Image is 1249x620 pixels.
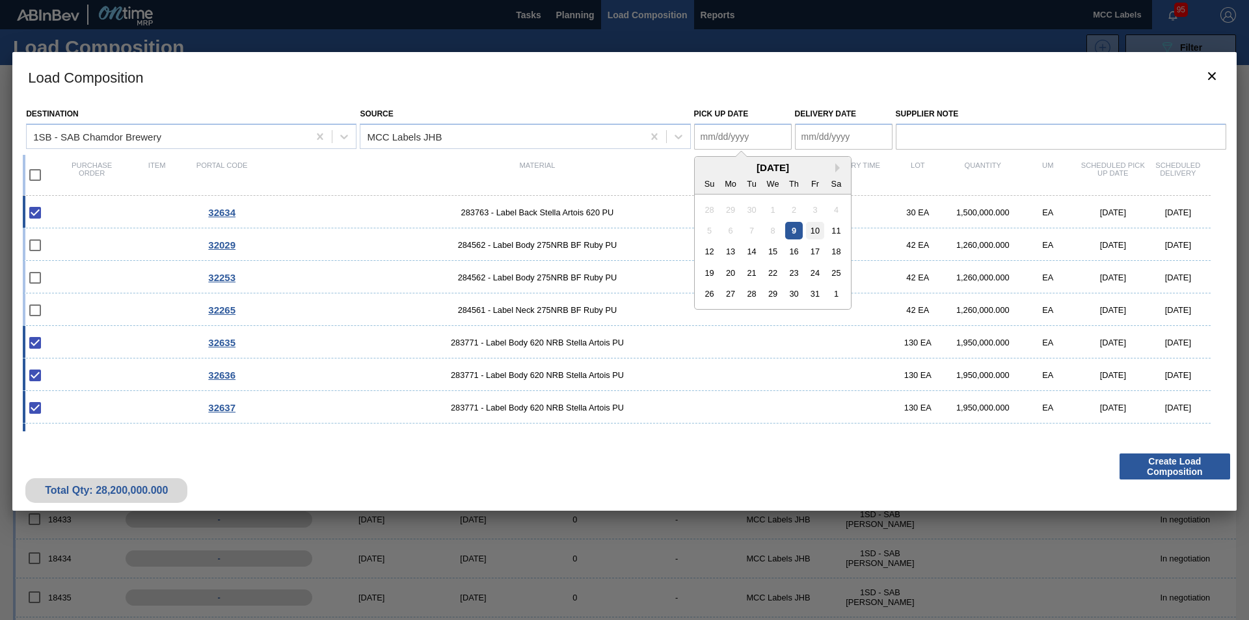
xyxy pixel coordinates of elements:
[721,264,739,282] div: Choose Monday, October 20th, 2025
[33,131,161,142] div: 1SB - SAB Chamdor Brewery
[950,305,1015,315] div: 1,260,000.000
[1146,403,1211,412] div: [DATE]
[743,285,760,303] div: Choose Tuesday, October 28th, 2025
[764,264,781,282] div: Choose Wednesday, October 22nd, 2025
[1146,305,1211,315] div: [DATE]
[806,243,824,260] div: Choose Friday, October 17th, 2025
[721,174,739,192] div: Mo
[950,161,1015,189] div: Quantity
[764,174,781,192] div: We
[795,109,856,118] label: Delivery Date
[254,403,820,412] span: 283771 - Label Body 620 NRB Stella Artois PU
[35,485,178,496] div: Total Qty: 28,200,000.000
[701,264,718,282] div: Choose Sunday, October 19th, 2025
[1015,161,1081,189] div: UM
[208,402,235,413] span: 32637
[795,124,893,150] input: mm/dd/yyyy
[1081,240,1146,250] div: [DATE]
[1081,403,1146,412] div: [DATE]
[189,272,254,283] div: Go to Order
[785,222,803,239] div: Choose Thursday, October 9th, 2025
[806,264,824,282] div: Choose Friday, October 24th, 2025
[950,273,1015,282] div: 1,260,000.000
[806,174,824,192] div: Fr
[885,240,950,250] div: 42 EA
[743,264,760,282] div: Choose Tuesday, October 21st, 2025
[885,273,950,282] div: 42 EA
[743,200,760,218] div: Not available Tuesday, September 30th, 2025
[124,161,189,189] div: Item
[885,208,950,217] div: 30 EA
[885,370,950,380] div: 130 EA
[785,174,803,192] div: Th
[1081,208,1146,217] div: [DATE]
[189,337,254,348] div: Go to Order
[360,109,393,118] label: Source
[694,124,792,150] input: mm/dd/yyyy
[950,208,1015,217] div: 1,500,000.000
[189,207,254,218] div: Go to Order
[254,305,820,315] span: 284561 - Label Neck 275NRB BF Ruby PU
[189,370,254,381] div: Go to Order
[208,370,235,381] span: 32636
[743,174,760,192] div: Tu
[1081,338,1146,347] div: [DATE]
[1081,305,1146,315] div: [DATE]
[1146,370,1211,380] div: [DATE]
[743,222,760,239] div: Not available Tuesday, October 7th, 2025
[1015,370,1081,380] div: EA
[1015,338,1081,347] div: EA
[208,239,235,250] span: 32029
[743,243,760,260] div: Choose Tuesday, October 14th, 2025
[885,161,950,189] div: Lot
[1146,161,1211,189] div: Scheduled Delivery
[764,222,781,239] div: Not available Wednesday, October 8th, 2025
[785,285,803,303] div: Choose Thursday, October 30th, 2025
[827,200,844,218] div: Not available Saturday, October 4th, 2025
[806,200,824,218] div: Not available Friday, October 3rd, 2025
[827,222,844,239] div: Choose Saturday, October 11th, 2025
[827,174,844,192] div: Sa
[785,243,803,260] div: Choose Thursday, October 16th, 2025
[1146,240,1211,250] div: [DATE]
[1015,240,1081,250] div: EA
[1015,403,1081,412] div: EA
[806,222,824,239] div: Choose Friday, October 10th, 2025
[950,338,1015,347] div: 1,950,000.000
[721,200,739,218] div: Not available Monday, September 29th, 2025
[1146,208,1211,217] div: [DATE]
[26,109,78,118] label: Destination
[950,403,1015,412] div: 1,950,000.000
[189,239,254,250] div: Go to Order
[208,207,235,218] span: 32634
[827,264,844,282] div: Choose Saturday, October 25th, 2025
[721,243,739,260] div: Choose Monday, October 13th, 2025
[208,272,235,283] span: 32253
[701,200,718,218] div: Not available Sunday, September 28th, 2025
[806,285,824,303] div: Choose Friday, October 31st, 2025
[701,222,718,239] div: Not available Sunday, October 5th, 2025
[254,208,820,217] span: 283763 - Label Back Stella Artois 620 PU
[1081,370,1146,380] div: [DATE]
[1015,305,1081,315] div: EA
[367,131,442,142] div: MCC Labels JHB
[254,338,820,347] span: 283771 - Label Body 620 NRB Stella Artois PU
[721,222,739,239] div: Not available Monday, October 6th, 2025
[785,264,803,282] div: Choose Thursday, October 23rd, 2025
[764,200,781,218] div: Not available Wednesday, October 1st, 2025
[701,285,718,303] div: Choose Sunday, October 26th, 2025
[785,200,803,218] div: Not available Thursday, October 2nd, 2025
[1015,208,1081,217] div: EA
[896,105,1226,124] label: Supplier Note
[1146,273,1211,282] div: [DATE]
[189,402,254,413] div: Go to Order
[721,285,739,303] div: Choose Monday, October 27th, 2025
[764,285,781,303] div: Choose Wednesday, October 29th, 2025
[1081,273,1146,282] div: [DATE]
[885,403,950,412] div: 130 EA
[835,163,844,172] button: Next Month
[1146,338,1211,347] div: [DATE]
[1081,161,1146,189] div: Scheduled Pick up Date
[208,337,235,348] span: 32635
[885,338,950,347] div: 130 EA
